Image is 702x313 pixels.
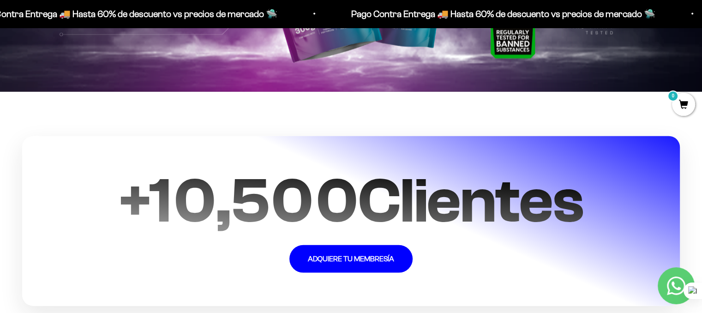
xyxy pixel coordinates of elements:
p: Pago Contra Entrega 🚚 Hasta 60% de descuento vs precios de mercado 🛸 [129,6,433,21]
span: + Clientes [119,165,583,236]
a: ADQUIERE TU MEMBRESÍA [289,245,413,273]
a: 0 [672,100,695,110]
span: 10,500 [149,165,358,236]
mark: 0 [667,90,678,102]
